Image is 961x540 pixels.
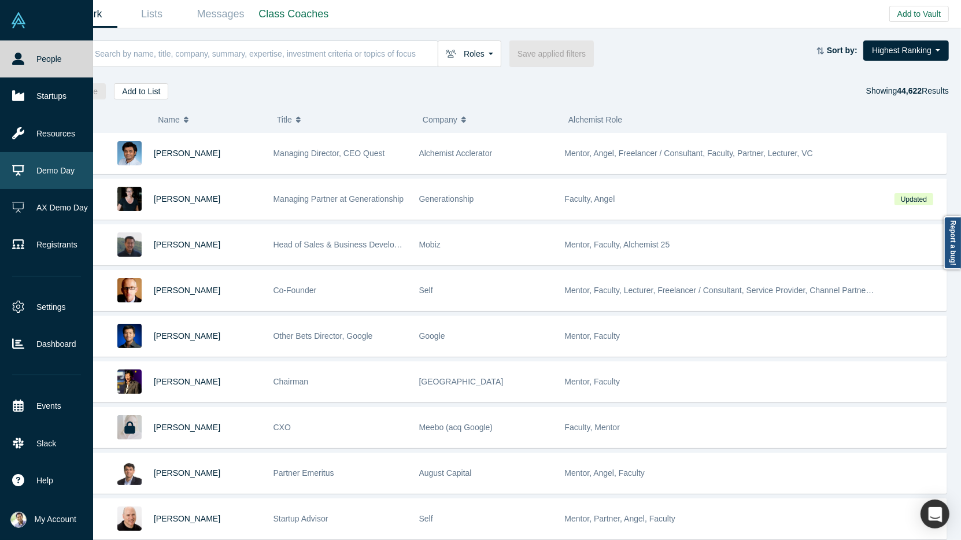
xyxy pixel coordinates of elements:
[273,468,334,478] span: Partner Emeritus
[419,149,493,158] span: Alchemist Acclerator
[565,514,675,523] span: Mentor, Partner, Angel, Faculty
[827,46,857,55] strong: Sort by:
[117,187,142,211] img: Rachel Chalmers's Profile Image
[565,423,620,432] span: Faculty, Mentor
[10,512,27,528] img: Ravi Belani's Account
[944,216,961,269] a: Report a bug!
[10,512,76,528] button: My Account
[273,377,309,386] span: Chairman
[565,240,670,249] span: Mentor, Faculty, Alchemist 25
[154,331,220,341] a: [PERSON_NAME]
[35,513,76,526] span: My Account
[154,377,220,386] a: [PERSON_NAME]
[565,149,813,158] span: Mentor, Angel, Freelancer / Consultant, Faculty, Partner, Lecturer, VC
[565,286,945,295] span: Mentor, Faculty, Lecturer, Freelancer / Consultant, Service Provider, Channel Partner, Corporate ...
[419,286,433,295] span: Self
[277,108,411,132] button: Title
[863,40,949,61] button: Highest Ranking
[419,194,474,204] span: Generationship
[419,377,504,386] span: [GEOGRAPHIC_DATA]
[568,115,622,124] span: Alchemist Role
[158,108,179,132] span: Name
[117,232,142,257] img: Michael Chang's Profile Image
[423,108,556,132] button: Company
[117,461,142,485] img: Vivek Mehra's Profile Image
[114,83,168,99] button: Add to List
[154,468,220,478] a: [PERSON_NAME]
[866,83,949,99] div: Showing
[895,193,933,205] span: Updated
[186,1,255,28] a: Messages
[117,324,142,348] img: Steven Kan's Profile Image
[273,149,385,158] span: Managing Director, CEO Quest
[423,108,457,132] span: Company
[565,468,645,478] span: Mentor, Angel, Faculty
[277,108,292,132] span: Title
[897,86,922,95] strong: 44,622
[117,141,142,165] img: Gnani Palanikumar's Profile Image
[154,240,220,249] a: [PERSON_NAME]
[419,240,441,249] span: Mobiz
[419,514,433,523] span: Self
[117,278,142,302] img: Robert Winder's Profile Image
[565,331,620,341] span: Mentor, Faculty
[438,40,501,67] button: Roles
[10,12,27,28] img: Alchemist Vault Logo
[565,194,615,204] span: Faculty, Angel
[117,1,186,28] a: Lists
[154,423,220,432] a: [PERSON_NAME]
[273,331,373,341] span: Other Bets Director, Google
[117,506,142,531] img: Adam Frankl's Profile Image
[158,108,265,132] button: Name
[154,286,220,295] a: [PERSON_NAME]
[154,149,220,158] a: [PERSON_NAME]
[273,514,328,523] span: Startup Advisor
[889,6,949,22] button: Add to Vault
[419,331,445,341] span: Google
[419,468,472,478] span: August Capital
[36,475,53,487] span: Help
[94,40,438,67] input: Search by name, title, company, summary, expertise, investment criteria or topics of focus
[273,240,449,249] span: Head of Sales & Business Development (interim)
[509,40,594,67] button: Save applied filters
[154,514,220,523] a: [PERSON_NAME]
[117,369,142,394] img: Timothy Chou's Profile Image
[419,423,493,432] span: Meebo (acq Google)
[255,1,332,28] a: Class Coaches
[273,286,317,295] span: Co-Founder
[273,194,404,204] span: Managing Partner at Generationship
[273,423,291,432] span: CXO
[897,86,949,95] span: Results
[154,194,220,204] a: [PERSON_NAME]
[565,377,620,386] span: Mentor, Faculty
